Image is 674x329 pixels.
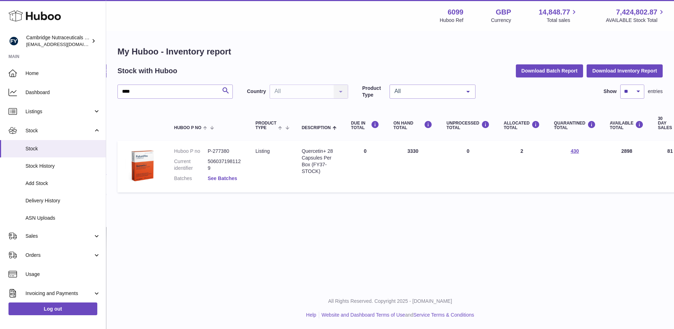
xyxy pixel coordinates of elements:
[571,148,579,154] a: 430
[25,108,93,115] span: Listings
[25,163,100,169] span: Stock History
[547,17,578,24] span: Total sales
[448,7,463,17] strong: 6099
[255,121,276,130] span: Product Type
[117,46,663,57] h1: My Huboo - Inventory report
[413,312,474,318] a: Service Terms & Conditions
[26,41,104,47] span: [EMAIL_ADDRESS][DOMAIN_NAME]
[26,34,90,48] div: Cambridge Nutraceuticals Ltd
[606,7,666,24] a: 7,424,802.87 AVAILABLE Stock Total
[447,121,490,130] div: UNPROCESSED Total
[302,148,337,175] div: Quercetin+ 28 Capsules Per Box (FY37-STOCK)
[319,312,474,318] li: and
[587,64,663,77] button: Download Inventory Report
[439,141,497,192] td: 0
[25,127,93,134] span: Stock
[25,271,100,278] span: Usage
[616,7,657,17] span: 7,424,802.87
[208,175,237,181] a: See Batches
[174,158,208,172] dt: Current identifier
[25,197,100,204] span: Delivery History
[554,121,596,130] div: QUARANTINED Total
[208,158,241,172] dd: 5060371981129
[538,7,578,24] a: 14,848.77 Total sales
[117,66,177,76] h2: Stock with Huboo
[25,252,93,259] span: Orders
[491,17,511,24] div: Currency
[174,175,208,182] dt: Batches
[362,85,386,98] label: Product Type
[603,141,651,192] td: 2898
[25,290,93,297] span: Invoicing and Payments
[386,141,439,192] td: 3330
[516,64,583,77] button: Download Batch Report
[25,215,100,221] span: ASN Uploads
[208,148,241,155] dd: P-277380
[25,145,100,152] span: Stock
[440,17,463,24] div: Huboo Ref
[8,302,97,315] a: Log out
[25,70,100,77] span: Home
[125,148,160,183] img: product image
[112,298,668,305] p: All Rights Reserved. Copyright 2025 - [DOMAIN_NAME]
[606,17,666,24] span: AVAILABLE Stock Total
[648,88,663,95] span: entries
[247,88,266,95] label: Country
[538,7,570,17] span: 14,848.77
[302,126,331,130] span: Description
[393,88,461,95] span: All
[344,141,386,192] td: 0
[497,141,547,192] td: 2
[25,89,100,96] span: Dashboard
[322,312,405,318] a: Website and Dashboard Terms of Use
[25,180,100,187] span: Add Stock
[604,88,617,95] label: Show
[610,121,644,130] div: AVAILABLE Total
[351,121,379,130] div: DUE IN TOTAL
[174,126,201,130] span: Huboo P no
[306,312,316,318] a: Help
[504,121,540,130] div: ALLOCATED Total
[255,148,270,154] span: listing
[496,7,511,17] strong: GBP
[393,121,432,130] div: ON HAND Total
[8,36,19,46] img: huboo@camnutra.com
[174,148,208,155] dt: Huboo P no
[25,233,93,239] span: Sales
